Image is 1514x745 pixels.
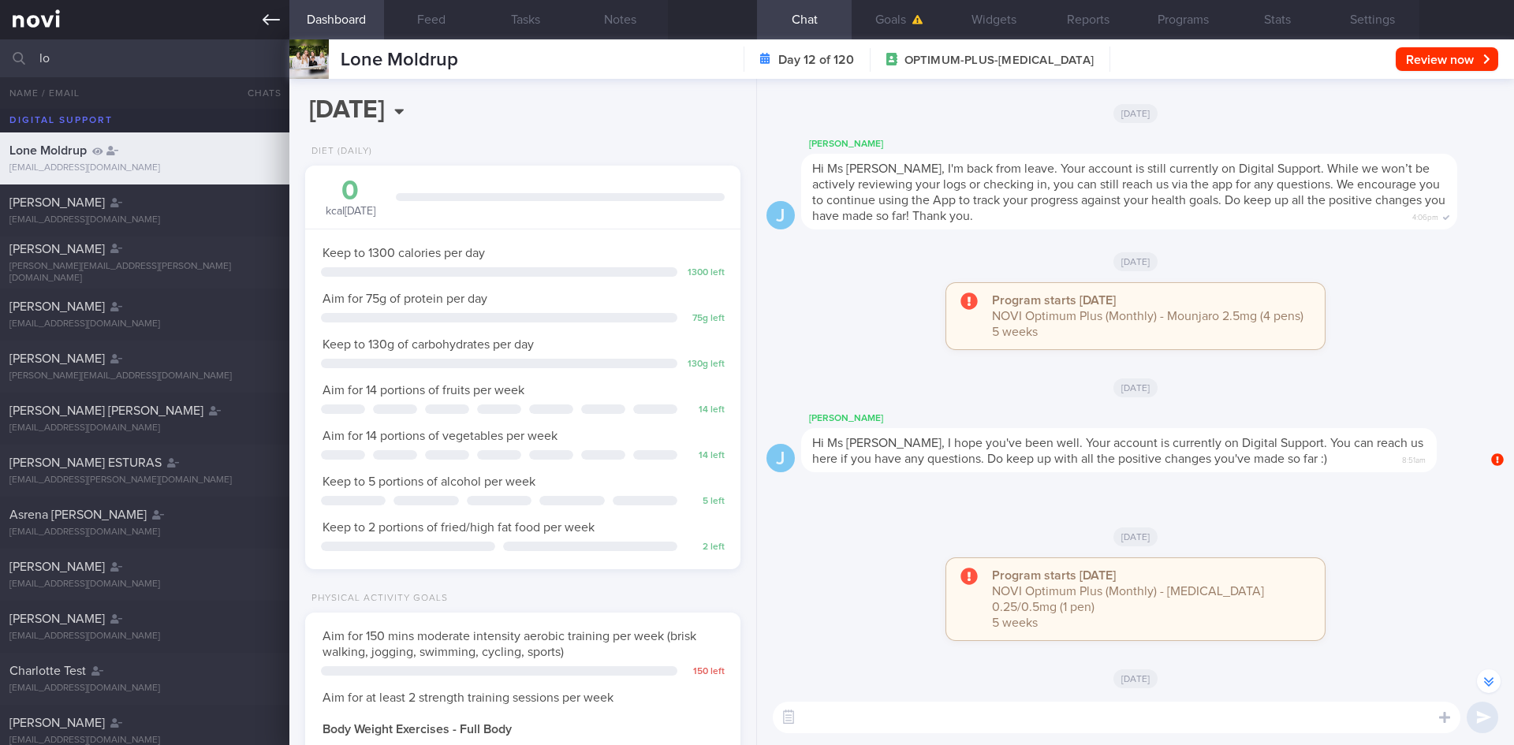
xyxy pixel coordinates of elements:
div: [EMAIL_ADDRESS][PERSON_NAME][DOMAIN_NAME] [9,475,280,486]
strong: Program starts [DATE] [992,294,1116,307]
span: 5 weeks [992,326,1038,338]
div: 14 left [685,404,725,416]
span: [DATE] [1113,378,1158,397]
button: Review now [1396,47,1498,71]
div: J [766,201,795,230]
div: [EMAIL_ADDRESS][DOMAIN_NAME] [9,423,280,434]
strong: Body Weight Exercises - Full Body [323,723,512,736]
span: Aim for 14 portions of fruits per week [323,384,524,397]
div: 75 g left [685,313,725,325]
div: J [766,444,795,473]
div: [EMAIL_ADDRESS][DOMAIN_NAME] [9,527,280,538]
span: [PERSON_NAME] ESTURAS [9,456,162,469]
span: [DATE] [1113,104,1158,123]
div: 130 g left [685,359,725,371]
span: [PERSON_NAME] [9,561,105,573]
span: [PERSON_NAME] [9,613,105,625]
span: [PERSON_NAME] [9,717,105,729]
div: kcal [DATE] [321,177,380,219]
span: Aim for 14 portions of vegetables per week [323,430,557,442]
span: [PERSON_NAME] [9,300,105,313]
span: [PERSON_NAME] [9,352,105,365]
span: [DATE] [1113,669,1158,688]
div: [PERSON_NAME][EMAIL_ADDRESS][DOMAIN_NAME] [9,371,280,382]
div: [EMAIL_ADDRESS][DOMAIN_NAME] [9,214,280,226]
span: [PERSON_NAME] [9,243,105,255]
div: 150 left [685,666,725,678]
span: Asrena [PERSON_NAME] [9,508,147,521]
div: Diet (Daily) [305,146,372,158]
span: 4:06pm [1412,208,1438,223]
strong: Day 12 of 120 [778,52,854,68]
span: [PERSON_NAME] [PERSON_NAME] [9,404,203,417]
span: [PERSON_NAME] [9,196,105,209]
div: [PERSON_NAME] [801,409,1484,428]
div: [EMAIL_ADDRESS][DOMAIN_NAME] [9,631,280,643]
span: 5 weeks [992,616,1038,629]
span: Aim for 150 mins moderate intensity aerobic training per week (brisk walking, jogging, swimming, ... [323,630,696,658]
div: [EMAIL_ADDRESS][DOMAIN_NAME] [9,579,280,590]
span: Lone Moldrup [341,50,458,69]
div: 5 left [685,496,725,508]
span: Lone Moldrup [9,144,87,157]
span: [DATE] [1113,252,1158,271]
div: 0 [321,177,380,205]
span: Hi Ms [PERSON_NAME], I'm back from leave. Your account is still currently on Digital Support. Whi... [812,162,1445,222]
span: NOVI Optimum Plus (Monthly) - [MEDICAL_DATA] 0.25/0.5mg (1 pen) [992,585,1264,613]
span: Keep to 2 portions of fried/high fat food per week [323,521,595,534]
div: [PERSON_NAME][EMAIL_ADDRESS][PERSON_NAME][DOMAIN_NAME] [9,261,280,285]
div: 1300 left [685,267,725,279]
strong: Program starts [DATE] [992,569,1116,582]
span: Keep to 5 portions of alcohol per week [323,475,535,488]
span: Keep to 1300 calories per day [323,247,485,259]
div: 2 left [685,542,725,553]
button: Chats [226,77,289,109]
span: Aim for at least 2 strength training sessions per week [323,691,613,704]
span: NOVI Optimum Plus (Monthly) - Mounjaro 2.5mg (4 pens) [992,310,1303,322]
span: 8:51am [1402,451,1426,466]
div: 14 left [685,450,725,462]
span: OPTIMUM-PLUS-[MEDICAL_DATA] [904,53,1094,69]
span: Hi Ms [PERSON_NAME], I hope you've been well. Your account is currently on Digital Support. You c... [812,437,1423,465]
span: Aim for 75g of protein per day [323,292,487,305]
span: Charlotte Test [9,665,86,677]
div: [EMAIL_ADDRESS][DOMAIN_NAME] [9,318,280,330]
span: Keep to 130g of carbohydrates per day [323,338,534,351]
div: Physical Activity Goals [305,593,448,605]
div: [EMAIL_ADDRESS][DOMAIN_NAME] [9,162,280,174]
div: [EMAIL_ADDRESS][DOMAIN_NAME] [9,683,280,695]
div: [PERSON_NAME] [801,135,1505,154]
span: [DATE] [1113,527,1158,546]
